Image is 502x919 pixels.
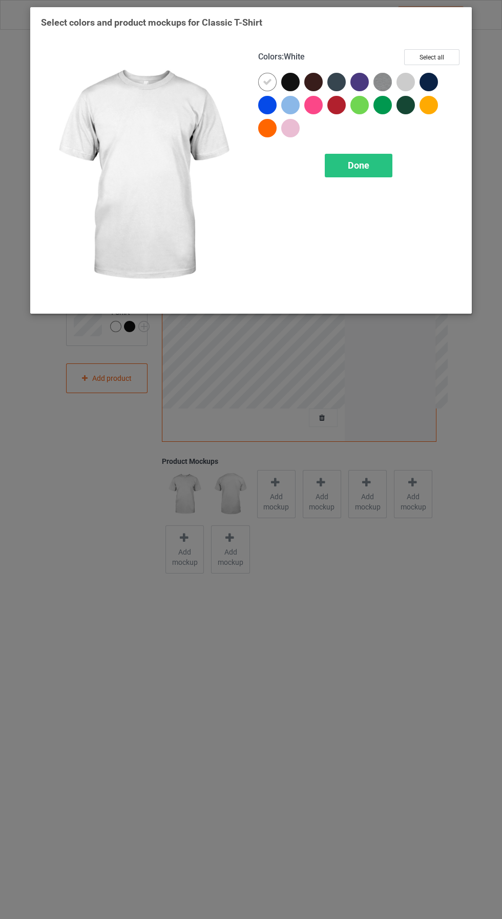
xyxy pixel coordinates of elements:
[284,52,305,62] span: White
[373,73,392,91] img: heather_texture.png
[258,52,305,63] h4: :
[258,52,282,62] span: Colors
[41,49,244,303] img: regular.jpg
[348,160,369,171] span: Done
[404,49,459,65] button: Select all
[41,17,262,28] span: Select colors and product mockups for Classic T-Shirt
